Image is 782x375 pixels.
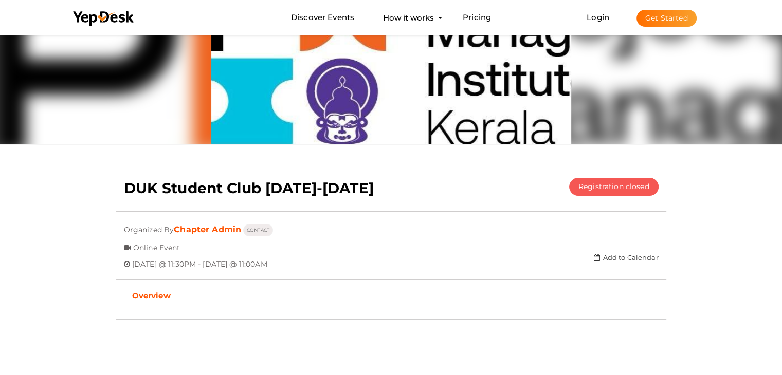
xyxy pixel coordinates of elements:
[291,8,354,27] a: Discover Events
[124,283,178,309] a: Overview
[594,253,658,261] a: Add to Calendar
[569,178,659,196] button: Registration closed
[124,179,374,197] b: DUK Student Club [DATE]-[DATE]
[174,224,241,234] a: Chapter Admin
[636,10,697,27] button: Get Started
[380,8,437,27] button: How it works
[587,12,609,22] a: Login
[132,291,171,301] b: Overview
[124,217,174,234] span: Organized By
[133,235,180,252] span: Online Event
[132,252,267,269] span: [DATE] @ 11:30PM - [DATE] @ 11:00AM
[243,224,273,236] button: CONTACT
[463,8,491,27] a: Pricing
